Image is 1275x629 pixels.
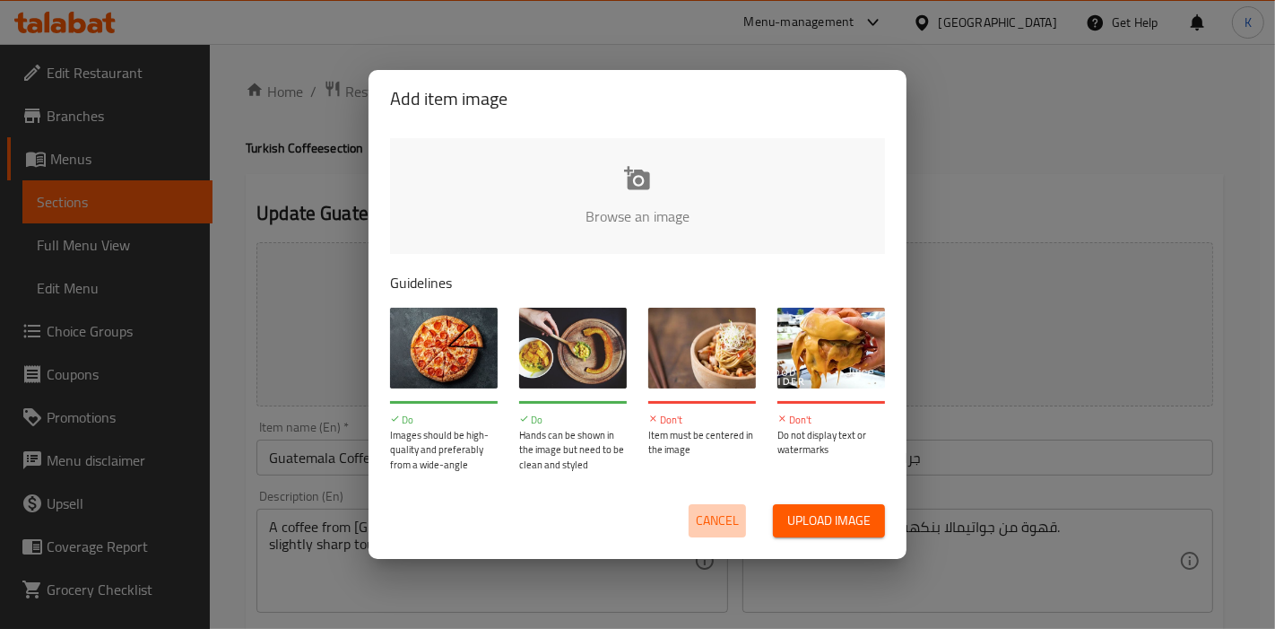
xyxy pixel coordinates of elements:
[777,428,885,458] p: Do not display text or watermarks
[390,428,498,473] p: Images should be high-quality and preferably from a wide-angle
[519,413,627,428] p: Do
[777,413,885,428] p: Don't
[689,504,746,537] button: Cancel
[390,413,498,428] p: Do
[773,504,885,537] button: Upload image
[390,272,885,293] p: Guidelines
[787,510,871,532] span: Upload image
[648,308,756,389] img: guide-img-3@3x.jpg
[777,308,885,389] img: guide-img-4@3x.jpg
[519,308,627,389] img: guide-img-2@3x.jpg
[648,413,756,428] p: Don't
[390,308,498,389] img: guide-img-1@3x.jpg
[696,510,739,532] span: Cancel
[648,428,756,458] p: Item must be centered in the image
[390,84,885,113] h2: Add item image
[519,428,627,473] p: Hands can be shown in the image but need to be clean and styled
